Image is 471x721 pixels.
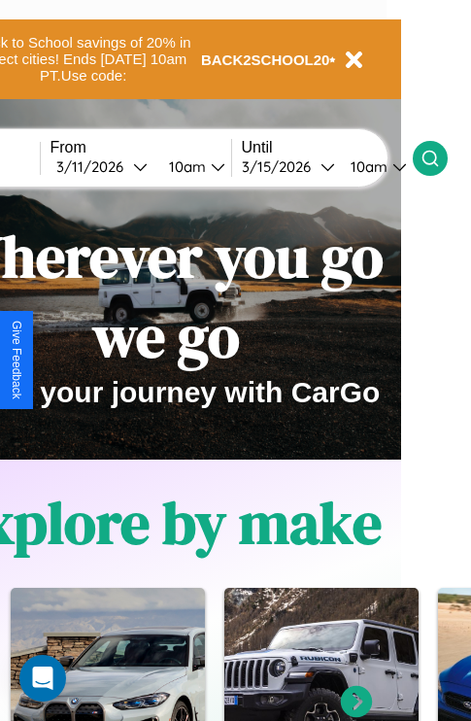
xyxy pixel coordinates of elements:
div: 3 / 11 / 2026 [56,157,133,176]
label: From [50,139,231,156]
div: 10am [159,157,211,176]
div: Open Intercom Messenger [19,655,66,702]
button: 10am [335,156,413,177]
label: Until [242,139,413,156]
div: Give Feedback [10,321,23,399]
div: 10am [341,157,392,176]
button: 10am [153,156,231,177]
b: BACK2SCHOOL20 [201,51,330,68]
div: 3 / 15 / 2026 [242,157,320,176]
button: 3/11/2026 [50,156,153,177]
